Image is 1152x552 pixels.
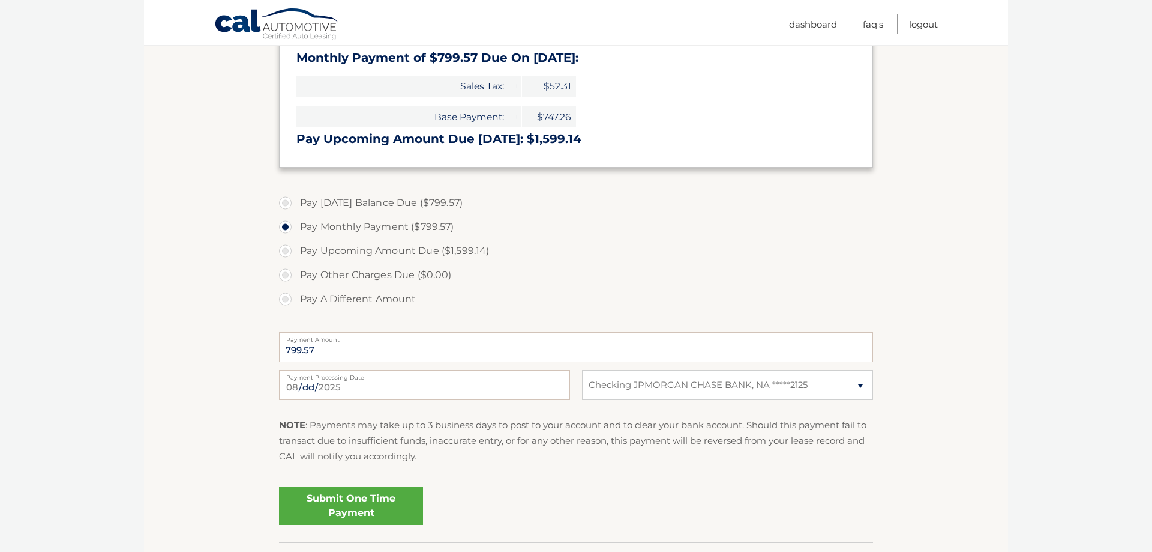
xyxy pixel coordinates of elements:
[279,239,873,263] label: Pay Upcoming Amount Due ($1,599.14)
[909,14,938,34] a: Logout
[296,76,509,97] span: Sales Tax:
[279,419,305,431] strong: NOTE
[789,14,837,34] a: Dashboard
[279,487,423,525] a: Submit One Time Payment
[863,14,883,34] a: FAQ's
[279,287,873,311] label: Pay A Different Amount
[522,76,576,97] span: $52.31
[522,106,576,127] span: $747.26
[296,106,509,127] span: Base Payment:
[279,263,873,287] label: Pay Other Charges Due ($0.00)
[279,417,873,465] p: : Payments may take up to 3 business days to post to your account and to clear your bank account....
[279,332,873,362] input: Payment Amount
[214,8,340,43] a: Cal Automotive
[279,191,873,215] label: Pay [DATE] Balance Due ($799.57)
[279,215,873,239] label: Pay Monthly Payment ($799.57)
[279,370,570,400] input: Payment Date
[509,76,521,97] span: +
[296,50,856,65] h3: Monthly Payment of $799.57 Due On [DATE]:
[279,332,873,342] label: Payment Amount
[296,132,856,147] h3: Pay Upcoming Amount Due [DATE]: $1,599.14
[279,370,570,380] label: Payment Processing Date
[509,106,521,127] span: +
